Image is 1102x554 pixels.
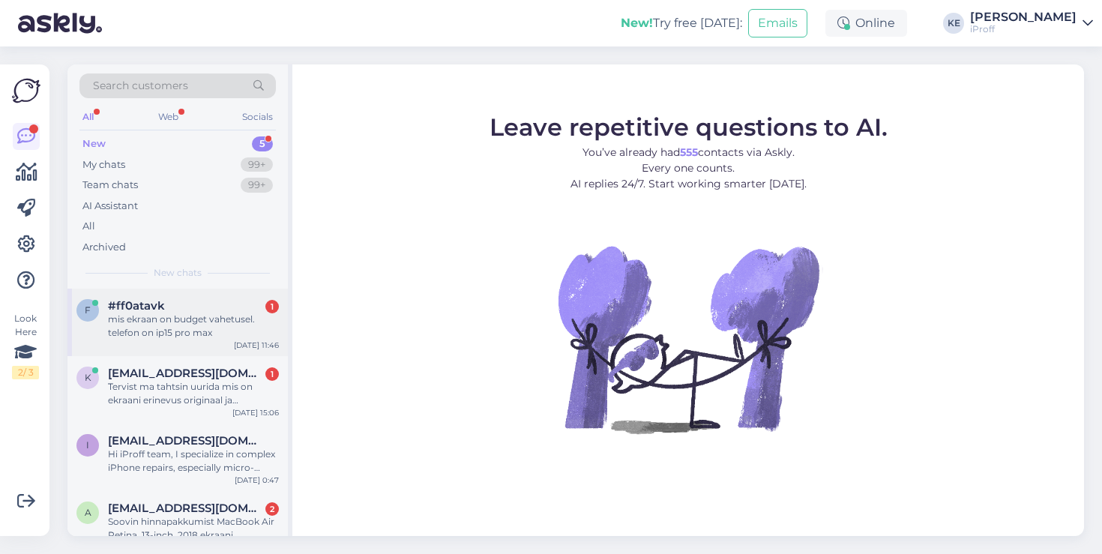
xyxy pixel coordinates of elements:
div: Soovin hinnapakkumist MacBook Air Retina, 13-inch, 2018 ekraani vahetusele. Kas seda saab üldse t... [108,515,279,542]
div: [DATE] 15:06 [232,407,279,418]
span: #ff0atavk [108,299,165,313]
div: iProff [970,23,1077,35]
div: 2 [265,502,279,516]
div: All [82,219,95,234]
div: Tervist ma tahtsin uurida mis on ekraani erinevus originaal ja premium. Kas on kvaliteedi [PERSON... [108,380,279,407]
div: 1 [265,367,279,381]
img: No Chat active [553,204,823,474]
div: All [79,107,97,127]
span: New chats [154,266,202,280]
div: Try free [DATE]: [621,14,742,32]
div: mis ekraan on budget vahetusel. telefon on ip15 pro max [108,313,279,340]
span: iamhabibohid@gmail.com [108,434,264,448]
div: 99+ [241,178,273,193]
div: 5 [252,136,273,151]
div: 2 / 3 [12,366,39,379]
span: f [85,304,91,316]
div: New [82,136,106,151]
div: 99+ [241,157,273,172]
span: k [85,372,91,383]
span: i [86,439,89,451]
div: Look Here [12,312,39,379]
span: aneteadele@gmail.com [108,502,264,515]
b: New! [621,16,653,30]
span: karlxanderfilatov@gmail.com [108,367,264,380]
div: AI Assistant [82,199,138,214]
div: Team chats [82,178,138,193]
div: Hi iProff team, I specialize in complex iPhone repairs, especially micro-soldering and board-leve... [108,448,279,475]
div: Online [825,10,907,37]
button: Emails [748,9,807,37]
div: KE [943,13,964,34]
div: [DATE] 11:46 [234,340,279,351]
span: Leave repetitive questions to AI. [490,112,888,142]
div: Archived [82,240,126,255]
p: You’ve already had contacts via Askly. Every one counts. AI replies 24/7. Start working smarter [... [490,145,888,192]
div: Web [155,107,181,127]
b: 555 [680,145,698,159]
a: [PERSON_NAME]iProff [970,11,1093,35]
div: [PERSON_NAME] [970,11,1077,23]
div: My chats [82,157,125,172]
div: [DATE] 0:47 [235,475,279,486]
div: Socials [239,107,276,127]
span: Search customers [93,78,188,94]
span: a [85,507,91,518]
img: Askly Logo [12,76,40,105]
div: 1 [265,300,279,313]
